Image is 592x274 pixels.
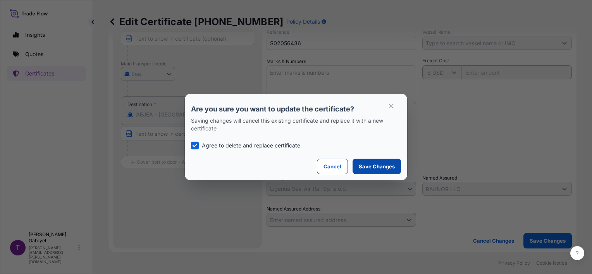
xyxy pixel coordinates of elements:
button: Cancel [317,159,348,174]
p: Save Changes [359,163,395,170]
p: Are you sure you want to update the certificate? [191,104,401,114]
p: Agree to delete and replace certificate [202,142,300,149]
button: Save Changes [353,159,401,174]
p: Saving changes will cancel this existing certificate and replace it with a new certificate [191,117,401,132]
p: Cancel [324,163,341,170]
